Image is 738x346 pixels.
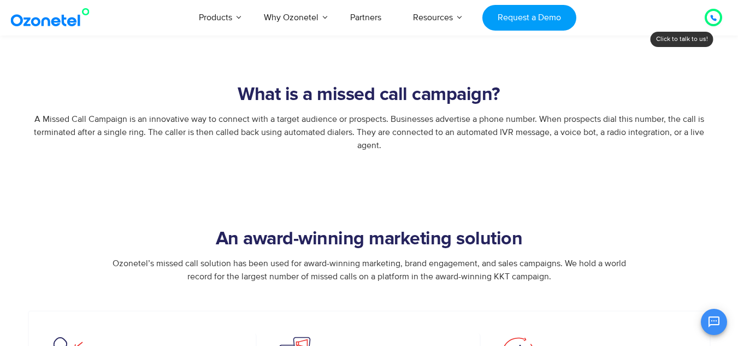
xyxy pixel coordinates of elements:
span: Ozonetel’s missed call solution has been used for award-winning marketing, brand engagement, and ... [113,258,626,282]
a: Request a Demo [482,5,576,31]
h2: An award-winning marketing solution [28,228,711,250]
span: A Missed Call Campaign is an innovative way to connect with a target audience or prospects. Busin... [34,114,704,151]
button: Open chat [701,309,727,335]
h2: What is a missed call campaign? [28,84,711,106]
